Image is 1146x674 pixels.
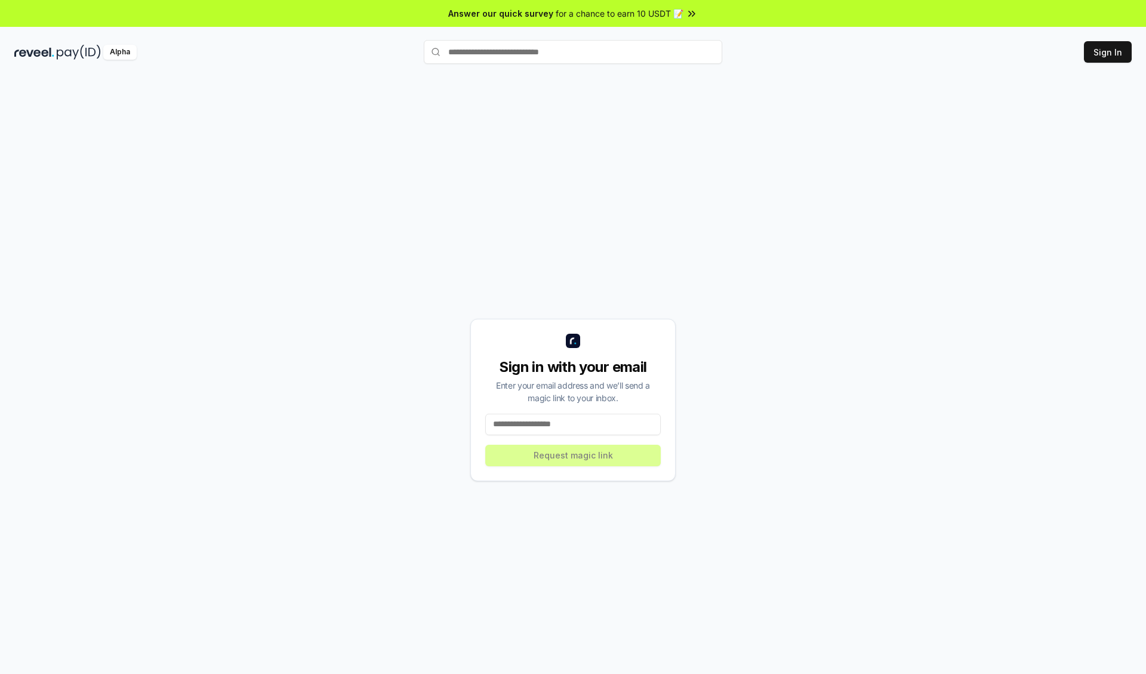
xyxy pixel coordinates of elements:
img: logo_small [566,334,580,348]
img: reveel_dark [14,45,54,60]
div: Sign in with your email [485,358,661,377]
img: pay_id [57,45,101,60]
span: Answer our quick survey [448,7,553,20]
span: for a chance to earn 10 USDT 📝 [556,7,683,20]
button: Sign In [1084,41,1132,63]
div: Alpha [103,45,137,60]
div: Enter your email address and we’ll send a magic link to your inbox. [485,379,661,404]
